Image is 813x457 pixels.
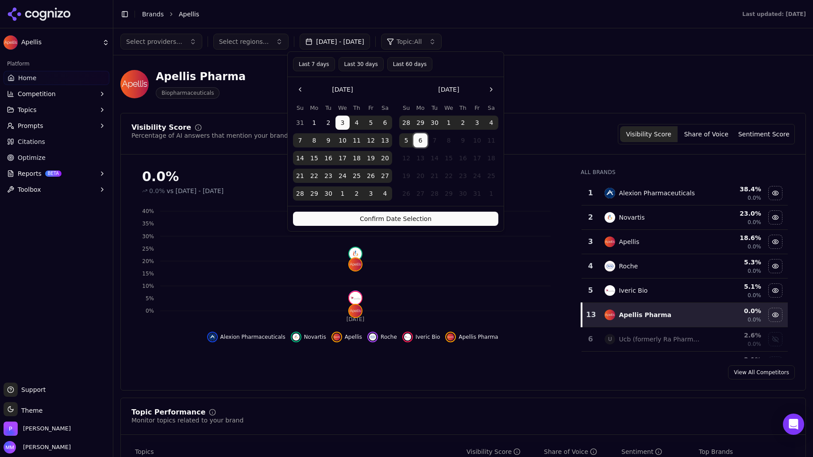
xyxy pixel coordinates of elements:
[23,23,63,30] div: Domain: [URL]
[293,82,307,97] button: Go to the Previous Month
[619,262,638,271] div: Roche
[293,212,498,226] button: Confirm Date Selection
[768,259,782,273] button: Hide roche data
[293,57,335,71] button: Last 7 days
[4,167,109,181] button: ReportsBETA
[378,186,392,201] button: Saturday, October 4th, 2025, selected
[307,169,321,183] button: Monday, September 22nd, 2025, selected
[364,133,378,147] button: Friday, September 12th, 2025, selected
[582,205,788,230] tr: 2novartisNovartis23.0%0.0%Hide novartis data
[768,186,782,200] button: Hide alexion pharmaceuticals data
[582,254,788,279] tr: 4rocheRoche5.3%0.0%Hide roche data
[428,104,442,112] th: Tuesday
[747,267,761,275] span: 0.0%
[413,104,428,112] th: Monday
[708,306,761,315] div: 0.0 %
[349,292,362,304] img: iveric bio
[428,116,442,130] button: Tuesday, September 30th, 2025, selected
[678,126,735,142] button: Share of Voice
[18,89,56,98] span: Competition
[364,116,378,130] button: Friday, September 5th, 2025, selected
[466,447,520,456] div: Visibility Score
[24,51,31,58] img: tab_domain_overview_orange.svg
[621,447,662,456] div: Sentiment
[335,133,350,147] button: Wednesday, September 10th, 2025, selected
[404,333,411,341] img: iveric bio
[4,135,109,149] a: Citations
[605,285,615,296] img: iveric bio
[335,104,350,112] th: Wednesday
[582,352,788,376] tr: 2.1%Show amyndas pharmaceuticals data
[708,258,761,267] div: 5.3 %
[399,104,413,112] th: Sunday
[88,51,95,58] img: tab_keywords_by_traffic_grey.svg
[442,116,456,130] button: Wednesday, October 1st, 2025, selected
[747,316,761,323] span: 0.0%
[4,35,18,50] img: Apellis
[585,236,596,247] div: 3
[350,116,364,130] button: Thursday, September 4th, 2025, selected
[350,151,364,165] button: Thursday, September 18th, 2025, selected
[708,331,761,340] div: 2.6 %
[293,104,307,112] th: Sunday
[350,186,364,201] button: Thursday, October 2nd, 2025, selected
[146,295,154,302] tspan: 5%
[735,126,793,142] button: Sentiment Score
[416,333,440,341] span: Iveric Bio
[605,236,615,247] img: apellis
[708,233,761,242] div: 18.6 %
[18,169,42,178] span: Reports
[293,133,307,147] button: Sunday, September 7th, 2025, selected
[619,310,671,319] div: Apellis Pharma
[747,194,761,201] span: 0.0%
[321,116,335,130] button: Tuesday, September 2nd, 2025
[142,10,724,19] nav: breadcrumb
[768,308,782,322] button: Hide apellis pharma data
[456,116,470,130] button: Thursday, October 2nd, 2025, selected
[387,57,432,71] button: Last 60 days
[484,116,498,130] button: Saturday, October 4th, 2025, selected
[120,70,149,98] img: Apellis Pharma
[21,39,99,46] span: Apellis
[19,443,71,451] span: [PERSON_NAME]
[34,52,79,58] div: Domain Overview
[708,355,761,364] div: 2.1 %
[98,52,149,58] div: Keywords by Traffic
[544,447,597,456] div: Share of Voice
[582,279,788,303] tr: 5iveric bioIveric Bio5.1%0.0%Hide iveric bio data
[447,333,454,341] img: apellis pharma
[728,365,795,380] a: View All Competitors
[4,422,71,436] button: Open organization switcher
[293,333,300,341] img: novartis
[768,332,782,346] button: Show ucb (formerly ra pharmaceuticals) data
[605,310,615,320] img: apellis pharma
[742,11,806,18] div: Last updated: [DATE]
[4,422,18,436] img: Perrill
[18,385,46,394] span: Support
[149,186,165,195] span: 0.0%
[18,153,46,162] span: Optimize
[4,441,71,453] button: Open user button
[321,133,335,147] button: Tuesday, September 9th, 2025, selected
[364,151,378,165] button: Friday, September 19th, 2025, selected
[291,332,326,342] button: Hide novartis data
[364,104,378,112] th: Friday
[4,182,109,197] button: Toolbox
[335,116,350,130] button: Wednesday, September 3rd, 2025, selected
[335,151,350,165] button: Wednesday, September 17th, 2025, selected
[605,212,615,223] img: novartis
[381,333,397,341] span: Roche
[209,333,216,341] img: alexion pharmaceuticals
[293,151,307,165] button: Sunday, September 14th, 2025, selected
[18,185,41,194] span: Toolbox
[442,104,456,112] th: Wednesday
[470,116,484,130] button: Friday, October 3rd, 2025, selected
[620,126,678,142] button: Visibility Score
[335,186,350,201] button: Wednesday, October 1st, 2025, selected
[399,104,498,201] table: October 2025
[18,407,42,414] span: Theme
[605,334,615,345] span: U
[350,104,364,112] th: Thursday
[321,104,335,112] th: Tuesday
[4,151,109,165] a: Optimize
